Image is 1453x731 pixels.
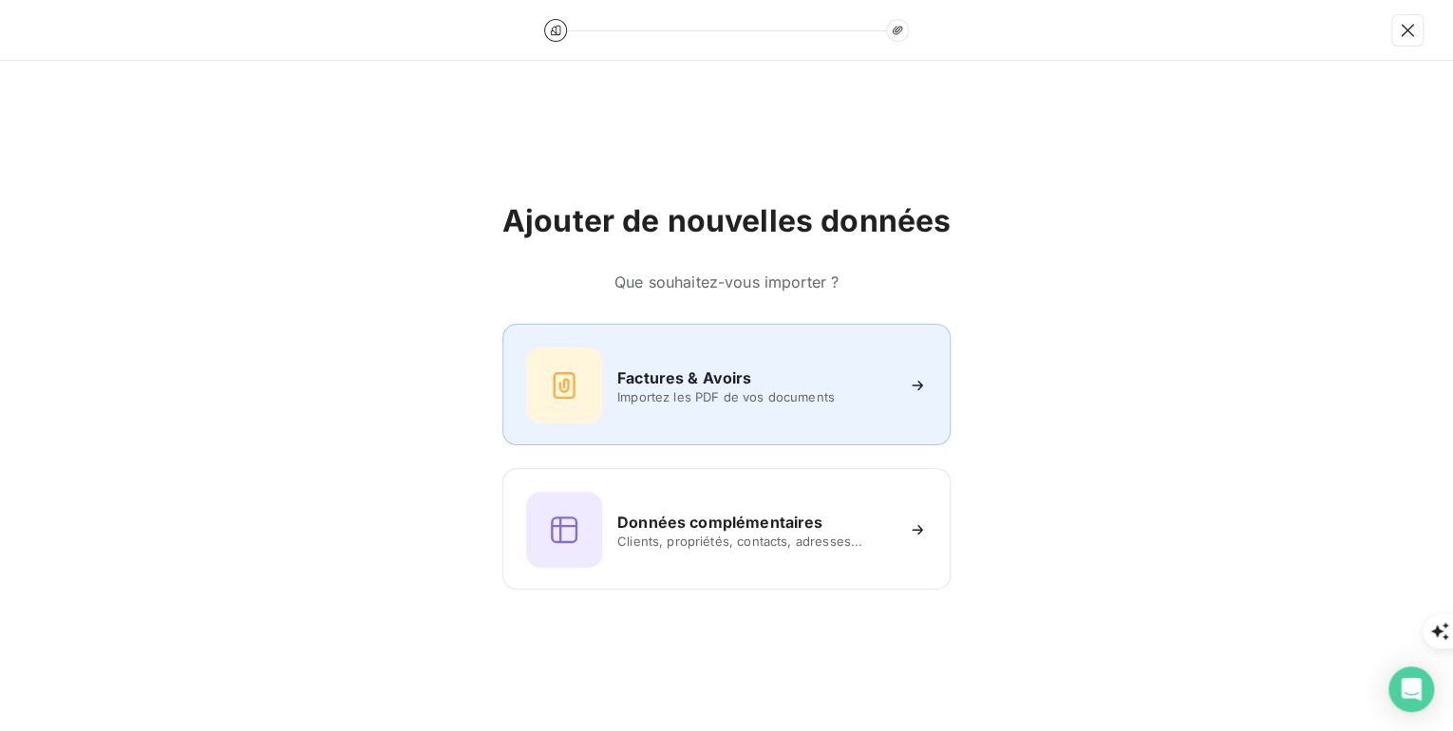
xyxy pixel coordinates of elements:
span: Clients, propriétés, contacts, adresses... [617,534,893,549]
h2: Ajouter de nouvelles données [502,202,951,240]
h6: Factures & Avoirs [617,366,752,389]
span: Importez les PDF de vos documents [617,389,893,404]
div: Open Intercom Messenger [1388,666,1434,712]
h6: Que souhaitez-vous importer ? [502,271,951,293]
h6: Données complémentaires [617,511,822,534]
